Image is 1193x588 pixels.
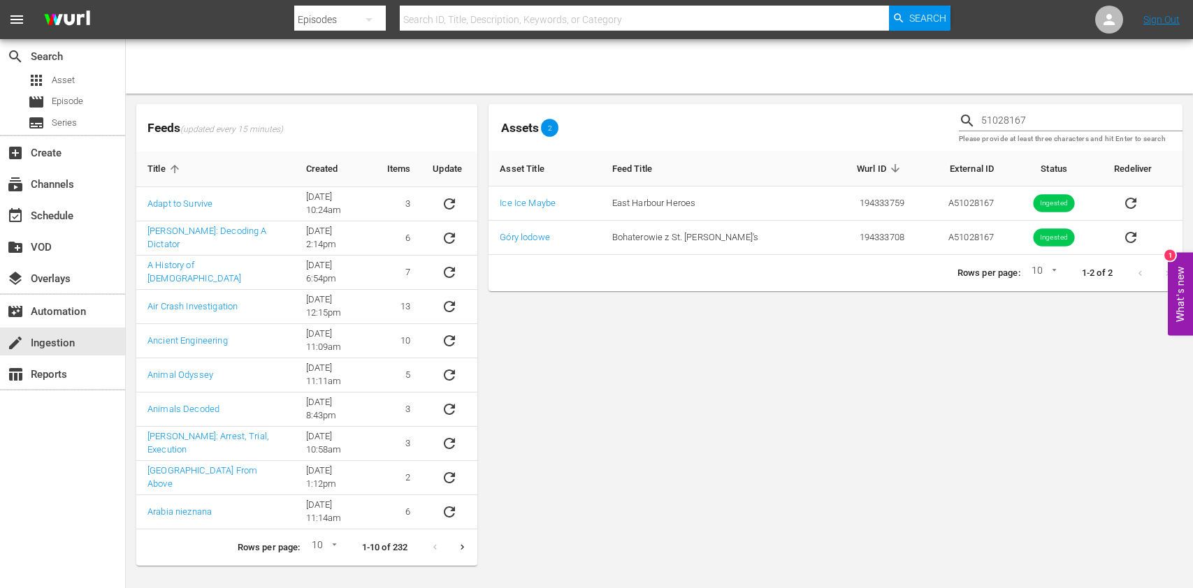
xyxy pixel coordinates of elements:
span: Ingested [1034,233,1075,243]
th: Status [1005,151,1103,186]
th: Redeliver [1103,151,1183,186]
a: [GEOGRAPHIC_DATA] From Above [147,465,257,489]
span: VOD [7,239,24,256]
td: 3 [376,392,422,427]
span: Automation [7,303,24,320]
span: Search [7,48,24,65]
p: Rows per page: [957,267,1020,280]
a: [PERSON_NAME]: Arrest, Trial, Execution [147,431,269,455]
a: Góry lodowe [500,232,550,242]
th: Items [376,152,422,187]
td: [DATE] 11:11am [295,358,376,392]
td: 13 [376,290,422,324]
td: 6 [376,221,422,256]
p: 1-2 of 2 [1082,267,1113,280]
a: Ancient Engineering [147,335,228,346]
span: Episode [52,94,83,108]
span: Asset [52,73,75,87]
span: 2 [541,124,558,132]
td: [DATE] 12:15pm [295,290,376,324]
div: 1 [1164,250,1176,261]
span: Feeds [136,117,477,140]
a: Adapt to Survive [147,198,212,209]
p: Rows per page: [238,541,301,554]
a: Sign Out [1143,14,1180,25]
img: ans4CAIJ8jUAAAAAAAAAAAAAAAAAAAAAAAAgQb4GAAAAAAAAAAAAAAAAAAAAAAAAJMjXAAAAAAAAAAAAAAAAAAAAAAAAgAT5G... [34,3,101,36]
a: Animal Odyssey [147,369,213,380]
td: 3 [376,427,422,461]
input: Search Title, Series Title, Wurl ID or External ID [981,110,1183,131]
span: Reports [7,366,24,383]
a: Air Crash Investigation [147,301,238,311]
td: East Harbour Heroes [601,186,824,221]
button: Next page [449,534,476,561]
span: Schedule [7,207,24,224]
button: Search [889,6,950,31]
div: 10 [306,537,340,558]
td: [DATE] 10:58am [295,427,376,461]
td: 6 [376,495,422,529]
td: A51028167 [916,221,1005,255]
span: Assets [501,121,539,135]
td: 5 [376,358,422,392]
td: [DATE] 11:14am [295,495,376,529]
a: Ice Ice Maybe [500,198,556,208]
span: Ingestion [7,335,24,351]
td: 2 [376,461,422,495]
span: Channels [7,176,24,193]
td: A51028167 [916,186,1005,221]
span: Search [909,6,946,31]
span: Ingested [1034,198,1075,209]
button: Open Feedback Widget [1168,253,1193,336]
span: Wurl ID [857,162,904,175]
td: 3 [376,187,422,221]
td: [DATE] 8:43pm [295,392,376,427]
a: A History of [DEMOGRAPHIC_DATA] [147,260,242,284]
td: 10 [376,324,422,358]
th: External ID [916,151,1005,186]
table: sticky table [489,151,1183,255]
td: 7 [376,256,422,290]
span: Asset Title [500,162,563,175]
th: Feed Title [601,151,824,186]
span: Overlays [7,270,24,287]
div: 10 [1026,263,1060,284]
span: Series [28,115,45,131]
td: [DATE] 11:09am [295,324,376,358]
span: Title [147,163,184,175]
span: Created [306,163,356,175]
td: [DATE] 1:12pm [295,461,376,495]
td: Bohaterowie z St. [PERSON_NAME]'s [601,221,824,255]
td: [DATE] 2:14pm [295,221,376,256]
td: [DATE] 6:54pm [295,256,376,290]
td: [DATE] 10:24am [295,187,376,221]
span: Asset [28,72,45,89]
span: Series [52,116,77,130]
span: Create [7,145,24,161]
span: Episode [28,94,45,110]
a: Animals Decoded [147,404,219,414]
a: [PERSON_NAME]: Decoding A Dictator [147,226,266,249]
span: (updated every 15 minutes) [180,124,283,135]
td: 194333759 [823,186,916,221]
span: menu [8,11,25,28]
th: Update [421,152,477,187]
a: Arabia nieznana [147,506,212,517]
td: 194333708 [823,221,916,255]
p: 1-10 of 232 [362,541,408,554]
p: Please provide at least three characters and hit Enter to search [959,133,1183,145]
table: sticky table [136,152,477,529]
